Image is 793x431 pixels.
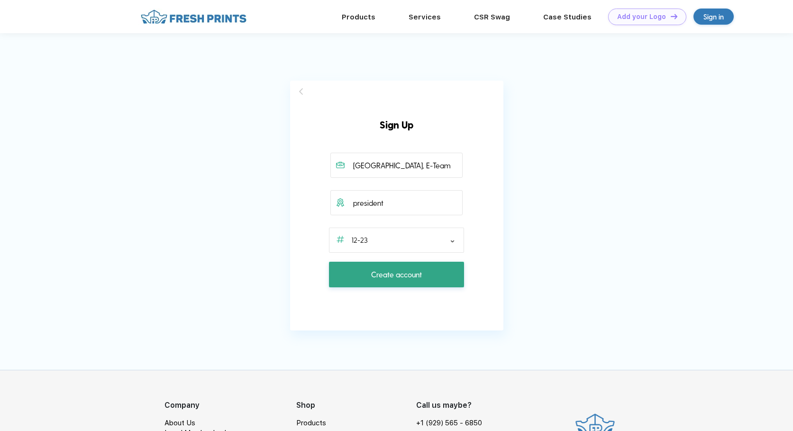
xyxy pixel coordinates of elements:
span: Create account [371,269,422,280]
label: Sign Up [380,108,413,132]
div: Add your Logo [617,13,666,21]
img: default_back.svg [299,88,303,95]
a: About Us [164,419,195,427]
img: title_active.svg [336,198,345,207]
a: Products [342,13,375,21]
div: Call us maybe? [416,400,488,411]
img: your_number.svg [337,236,344,243]
img: your_dropdown.svg [450,240,454,242]
div: Sign in [703,11,724,22]
button: Create account [329,262,464,287]
a: Sign in [693,9,734,25]
img: DT [671,14,677,19]
img: business_active.svg [336,161,345,169]
input: Business [330,153,463,178]
a: +1 (929) 565 - 6850 [416,418,482,428]
img: fo%20logo%202.webp [138,9,249,25]
input: Title [330,190,463,215]
div: Company [164,400,296,411]
div: Shop [296,400,416,411]
a: Products [296,419,326,427]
